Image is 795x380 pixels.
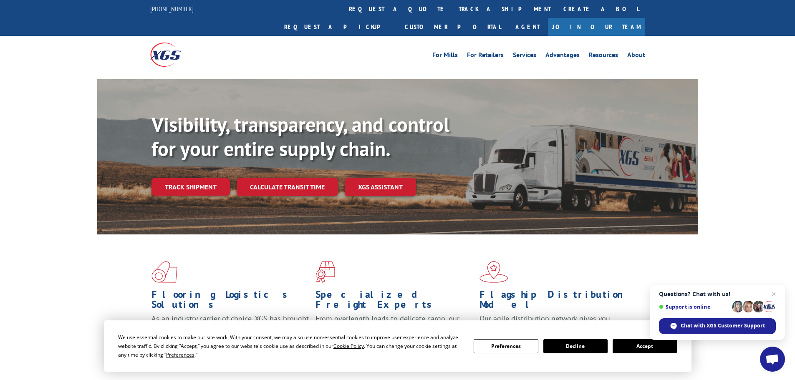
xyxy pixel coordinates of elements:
a: For Retailers [467,52,504,61]
a: Join Our Team [548,18,645,36]
a: For Mills [432,52,458,61]
span: Support is online [659,304,729,310]
div: Open chat [760,347,785,372]
a: Agent [507,18,548,36]
span: Preferences [166,351,194,358]
p: From overlength loads to delicate cargo, our experienced staff knows the best way to move your fr... [315,314,473,351]
span: Cookie Policy [333,342,364,350]
a: Request a pickup [278,18,399,36]
img: xgs-icon-total-supply-chain-intelligence-red [151,261,177,283]
span: Our agile distribution network gives you nationwide inventory management on demand. [480,314,633,333]
img: xgs-icon-flagship-distribution-model-red [480,261,508,283]
a: Resources [589,52,618,61]
a: Services [513,52,536,61]
a: XGS ASSISTANT [345,178,416,196]
button: Accept [613,339,677,353]
span: As an industry carrier of choice, XGS has brought innovation and dedication to flooring logistics... [151,314,309,343]
a: Track shipment [151,178,230,196]
a: Calculate transit time [237,178,338,196]
h1: Flooring Logistics Solutions [151,289,309,314]
h1: Flagship Distribution Model [480,289,637,314]
span: Close chat [769,289,779,299]
span: Questions? Chat with us! [659,291,776,297]
a: Customer Portal [399,18,507,36]
h1: Specialized Freight Experts [315,289,473,314]
img: xgs-icon-focused-on-flooring-red [315,261,335,283]
span: Chat with XGS Customer Support [681,322,765,330]
button: Decline [543,339,608,353]
div: We use essential cookies to make our site work. With your consent, we may also use non-essential ... [118,333,464,359]
div: Cookie Consent Prompt [104,320,692,372]
b: Visibility, transparency, and control for your entire supply chain. [151,111,449,161]
a: Advantages [545,52,580,61]
a: About [627,52,645,61]
div: Chat with XGS Customer Support [659,318,776,334]
button: Preferences [474,339,538,353]
a: [PHONE_NUMBER] [150,5,194,13]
